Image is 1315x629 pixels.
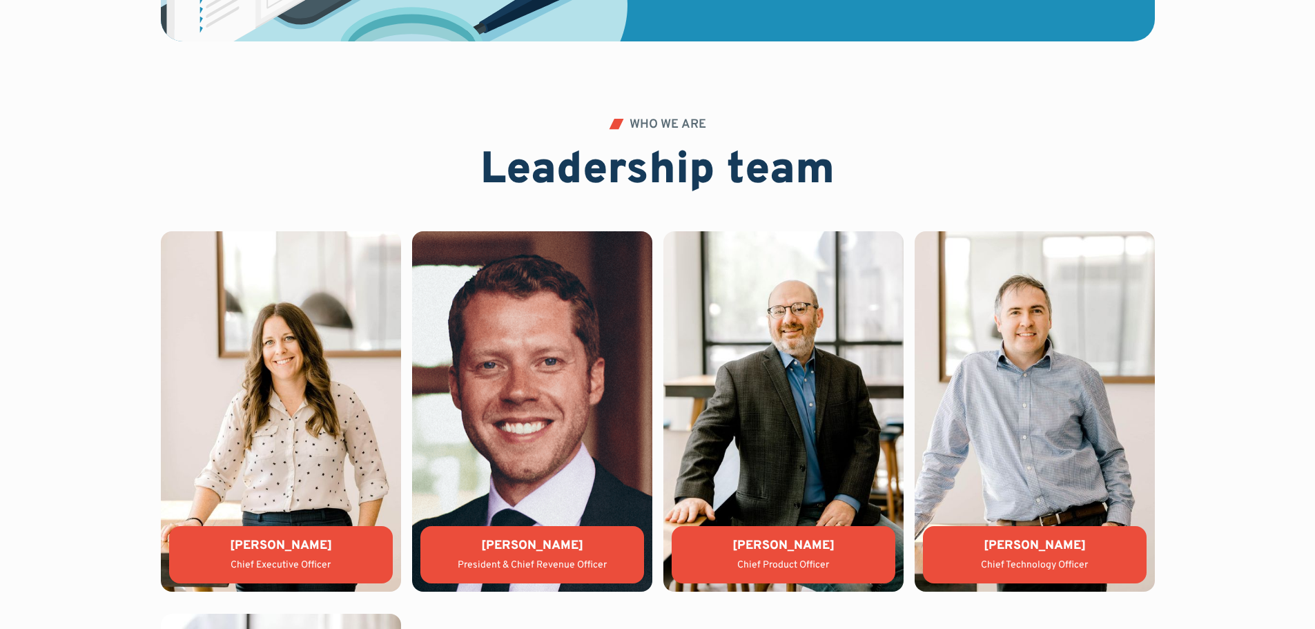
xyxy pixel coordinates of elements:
[180,537,382,554] div: [PERSON_NAME]
[630,119,706,131] div: WHO WE ARE
[934,559,1136,572] div: Chief Technology Officer
[934,537,1136,554] div: [PERSON_NAME]
[431,559,633,572] div: President & Chief Revenue Officer
[663,231,904,592] img: Matthew Groner
[683,537,884,554] div: [PERSON_NAME]
[480,145,835,198] h2: Leadership team
[683,559,884,572] div: Chief Product Officer
[412,231,652,592] img: Jason Wiley
[180,559,382,572] div: Chief Executive Officer
[161,231,401,592] img: Lauren Donalson
[915,231,1155,592] img: Tony Compton
[431,537,633,554] div: [PERSON_NAME]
